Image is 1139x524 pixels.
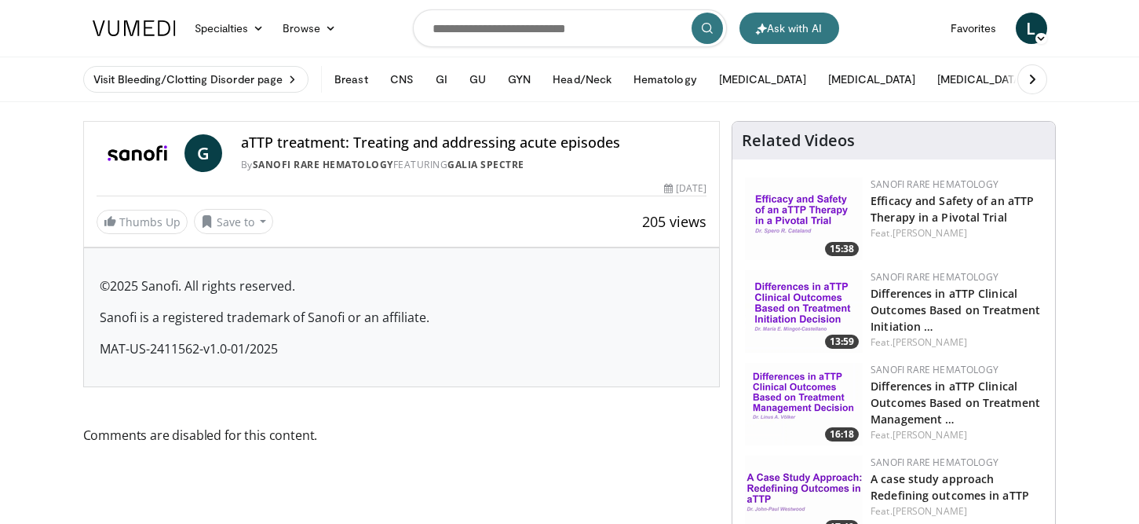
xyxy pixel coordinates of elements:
[194,209,274,234] button: Save to
[381,64,423,95] button: CNS
[745,178,863,260] a: 15:38
[871,226,1042,240] div: Feat.
[742,131,855,150] h4: Related Videos
[871,363,998,376] a: Sanofi Rare Hematology
[241,158,706,172] div: By FEATURING
[825,335,859,349] span: 13:59
[941,13,1006,44] a: Favorites
[184,134,222,172] a: G
[93,20,176,36] img: VuMedi Logo
[871,456,998,469] a: Sanofi Rare Hematology
[893,504,967,518] a: [PERSON_NAME]
[624,64,706,95] button: Hematology
[253,158,393,171] a: Sanofi Rare Hematology
[745,270,863,353] a: 13:59
[871,428,1042,442] div: Feat.
[710,64,816,95] button: [MEDICAL_DATA]
[426,64,457,95] button: GI
[100,339,704,358] p: MAT-US-2411562-v1.0-01/2025
[871,335,1042,350] div: Feat.
[871,504,1042,519] div: Feat.
[325,64,377,95] button: Breast
[413,9,727,47] input: Search topics, interventions
[871,379,1040,427] a: Differences in aTTP Clinical Outcomes Based on Treatment Management …
[642,212,706,231] span: 205 views
[664,181,706,196] div: [DATE]
[871,178,998,191] a: Sanofi Rare Hematology
[893,335,967,349] a: [PERSON_NAME]
[893,428,967,442] a: [PERSON_NAME]
[97,134,178,172] img: Sanofi Rare Hematology
[543,64,621,95] button: Head/Neck
[871,286,1040,334] a: Differences in aTTP Clinical Outcomes Based on Treatment Initiation …
[100,308,704,327] p: Sanofi is a registered trademark of Sanofi or an affiliate.
[185,13,274,44] a: Specialties
[825,427,859,442] span: 16:18
[273,13,345,44] a: Browse
[739,13,839,44] button: Ask with AI
[893,226,967,240] a: [PERSON_NAME]
[498,64,540,95] button: GYN
[871,193,1034,225] a: Efficacy and Safety of an aTTP Therapy in a Pivotal Trial
[83,66,309,93] a: Visit Bleeding/Clotting Disorder page
[819,64,925,95] button: [MEDICAL_DATA]
[928,64,1034,95] button: [MEDICAL_DATA]
[871,471,1029,503] a: A case study approach Redefining outcomes in aTTP
[100,277,704,295] p: ©2025 Sanofi. All rights reserved.
[241,134,706,152] h4: aTTP treatment: Treating and addressing acute episodes
[871,270,998,284] a: Sanofi Rare Hematology
[745,363,863,445] img: 67b9fd8a-4164-49c2-8387-da275a879300.png.150x105_q85_crop-smart_upscale.png
[97,210,188,234] a: Thumbs Up
[745,178,863,260] img: 2b2d2bb3-3a2c-4baa-bc3e-aefb488a5ed3.png.150x105_q85_crop-smart_upscale.png
[447,158,524,171] a: Galia Spectre
[745,363,863,445] a: 16:18
[825,242,859,256] span: 15:38
[460,64,495,95] button: GU
[745,270,863,353] img: 9b31a4eb-a525-427c-a30a-778687f06710.png.150x105_q85_crop-smart_upscale.png
[83,425,721,445] span: Comments are disabled for this content.
[1016,13,1047,44] a: L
